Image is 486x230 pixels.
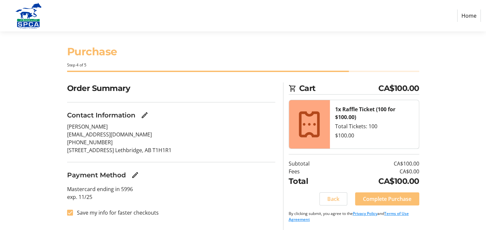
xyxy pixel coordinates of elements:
[319,192,347,205] button: Back
[333,160,419,168] td: CA$100.00
[67,185,275,201] p: Mastercard ending in 5996 exp. 11/25
[335,122,414,130] div: Total Tickets: 100
[138,109,151,122] button: Edit Contact Information
[457,9,481,22] a: Home
[353,211,377,216] a: Privacy Policy
[67,123,275,131] p: [PERSON_NAME]
[289,211,419,222] p: By clicking submit, you agree to the and
[289,175,333,187] td: Total
[299,82,379,94] span: Cart
[355,192,419,205] button: Complete Purchase
[289,168,333,175] td: Fees
[67,146,275,154] p: [STREET_ADDRESS] Lethbridge, AB T1H1R1
[378,82,419,94] span: CA$100.00
[67,44,419,60] h1: Purchase
[73,209,159,217] label: Save my info for faster checkouts
[289,211,409,222] a: Terms of Use Agreement
[5,3,52,29] img: Alberta SPCA's Logo
[335,106,395,121] strong: 1x Raffle Ticket (100 for $100.00)
[129,168,142,182] button: Edit Payment Method
[67,62,419,68] div: Step 4 of 5
[289,160,333,168] td: Subtotal
[67,170,126,180] h3: Payment Method
[335,132,414,139] div: $100.00
[67,82,275,94] h2: Order Summary
[67,138,275,146] p: [PHONE_NUMBER]
[67,131,275,138] p: [EMAIL_ADDRESS][DOMAIN_NAME]
[333,175,419,187] td: CA$100.00
[67,110,135,120] h3: Contact Information
[333,168,419,175] td: CA$0.00
[327,195,339,203] span: Back
[363,195,411,203] span: Complete Purchase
